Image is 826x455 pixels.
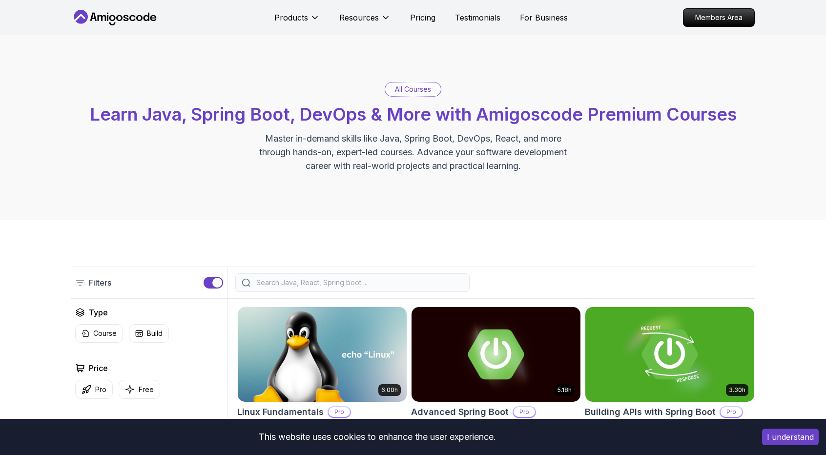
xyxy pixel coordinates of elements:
[762,429,819,445] button: Accept cookies
[558,386,572,394] p: 5.18h
[7,426,747,448] div: This website uses cookies to enhance the user experience.
[585,307,754,402] img: Building APIs with Spring Boot card
[89,307,108,318] h2: Type
[119,380,160,399] button: Free
[139,385,154,394] p: Free
[339,12,391,31] button: Resources
[274,12,320,31] button: Products
[339,12,379,23] p: Resources
[411,307,581,451] a: Advanced Spring Boot card5.18hAdvanced Spring BootProDive deep into Spring Boot with our advanced...
[411,405,509,419] h2: Advanced Spring Boot
[254,278,463,288] input: Search Java, React, Spring boot ...
[90,103,737,125] span: Learn Java, Spring Boot, DevOps & More with Amigoscode Premium Courses
[89,277,111,289] p: Filters
[381,386,398,394] p: 6.00h
[274,12,308,23] p: Products
[683,8,755,27] a: Members Area
[249,132,577,173] p: Master in-demand skills like Java, Spring Boot, DevOps, React, and more through hands-on, expert-...
[585,405,716,419] h2: Building APIs with Spring Boot
[75,324,123,343] button: Course
[237,307,407,441] a: Linux Fundamentals card6.00hLinux FundamentalsProLearn the fundamentals of Linux and how to use t...
[721,407,742,417] p: Pro
[93,329,117,338] p: Course
[329,407,350,417] p: Pro
[410,12,435,23] a: Pricing
[91,418,129,430] h2: Instructors
[412,307,580,402] img: Advanced Spring Boot card
[729,386,745,394] p: 3.30h
[514,407,535,417] p: Pro
[585,307,755,451] a: Building APIs with Spring Boot card3.30hBuilding APIs with Spring BootProLearn to build robust, s...
[75,380,113,399] button: Pro
[395,84,431,94] p: All Courses
[95,385,106,394] p: Pro
[129,324,169,343] button: Build
[237,405,324,419] h2: Linux Fundamentals
[683,9,754,26] p: Members Area
[147,329,163,338] p: Build
[89,362,108,374] h2: Price
[238,307,407,402] img: Linux Fundamentals card
[520,12,568,23] a: For Business
[455,12,500,23] a: Testimonials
